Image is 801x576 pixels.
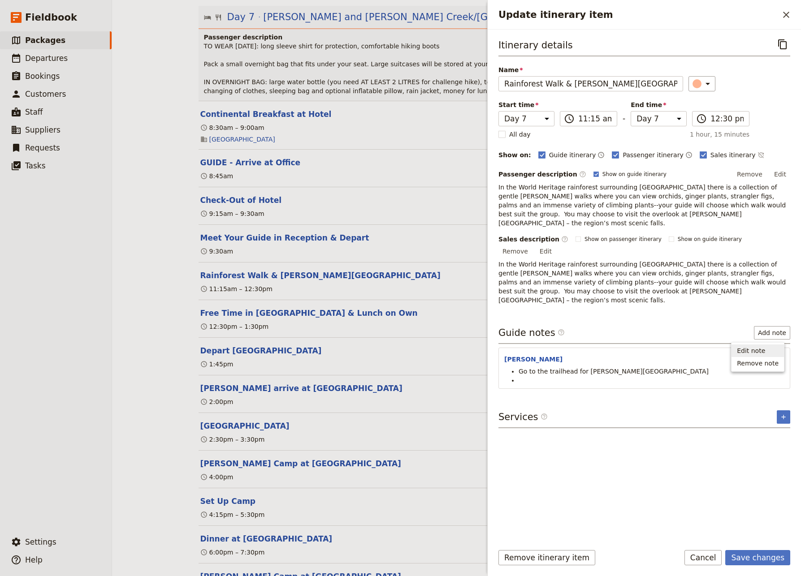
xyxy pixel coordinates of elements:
h3: Guide notes [498,326,565,340]
button: Edit note [732,344,784,357]
button: Time shown on guide itinerary [598,150,605,160]
h3: Itinerary details [498,39,573,52]
h3: Services [498,410,548,424]
button: Edit this itinerary item [200,157,301,168]
span: Show on guide itinerary [678,236,742,243]
span: ​ [558,329,565,340]
div: 6:00pm – 7:30pm [200,548,265,557]
span: Departures [25,54,68,63]
button: Close drawer [779,7,794,22]
span: ​ [561,236,568,243]
span: ​ [564,113,575,124]
button: Edit this itinerary item [200,496,256,507]
span: Go to the trailhead for [PERSON_NAME][GEOGRAPHIC_DATA] [519,368,709,375]
button: Edit this itinerary item [200,109,332,120]
div: 9:30am [200,247,234,256]
button: Remove [733,168,766,181]
a: [GEOGRAPHIC_DATA] [209,135,275,144]
span: Packages [25,36,65,45]
div: Show on: [498,150,531,159]
span: Settings [25,537,56,546]
label: Sales description [498,235,568,244]
span: End time [631,100,687,109]
button: Remove [498,245,532,258]
p: TO WEAR [DATE]: long sleeve shirt for protection, comfortable hiking boots Pack a small overnight... [204,42,711,95]
div: 12:30pm – 1:30pm [200,322,269,331]
label: Passenger description [498,170,586,179]
button: Edit day information [204,10,576,24]
button: Edit this itinerary item [200,232,369,243]
span: Edit note [737,346,765,355]
span: Show on passenger itinerary [585,236,662,243]
button: Edit [536,245,556,258]
button: Edit this itinerary item [200,195,282,206]
span: Suppliers [25,125,61,134]
button: Time shown on passenger itinerary [685,150,693,160]
span: All day [509,130,531,139]
p: In the World Heritage rainforest surrounding [GEOGRAPHIC_DATA] there is a collection of gentle [P... [498,260,790,305]
button: Remove note [732,357,784,370]
button: Edit this itinerary item [200,270,441,281]
button: Save changes [725,550,790,565]
button: Edit this itinerary item [200,345,322,356]
h4: Passenger description [204,33,711,42]
div: 4:00pm [200,473,234,481]
button: Edit this itinerary item [200,533,333,544]
button: Add note [754,326,790,340]
span: Fieldbook [25,11,77,24]
span: Tasks [25,161,46,170]
select: End time [631,111,687,126]
input: ​ [578,113,611,124]
button: Edit this itinerary item [200,383,403,394]
span: ​ [579,171,586,178]
div: 4:15pm – 5:30pm [200,510,265,519]
button: Edit this itinerary item [200,458,401,469]
button: Cancel [684,550,722,565]
div: 8:45am [200,172,234,181]
button: Edit [770,168,790,181]
span: Name [498,65,683,74]
div: 2:00pm [200,397,234,406]
span: ​ [696,113,707,124]
span: Start time [498,100,554,109]
input: ​ [710,113,744,124]
span: - [623,113,625,126]
button: Edit this itinerary item [200,308,418,318]
span: Guide itinerary [549,150,596,159]
div: 11:15am – 12:30pm [200,284,273,293]
span: 1 hour, 15 minutes [690,130,749,139]
span: Show on guide itinerary [602,171,667,178]
button: Remove itinerary item [498,550,595,565]
select: Start time [498,111,554,126]
button: Add service inclusion [777,410,790,424]
span: ​ [558,329,565,336]
div: ​ [693,78,713,89]
span: Customers [25,90,66,99]
div: 8:30am – 9:00am [200,123,264,132]
span: Help [25,555,43,564]
span: [PERSON_NAME] and [PERSON_NAME] Creek/[GEOGRAPHIC_DATA] [263,10,576,24]
span: Requests [25,143,60,152]
button: Copy itinerary item [775,37,790,52]
h2: Update itinerary item [498,8,779,21]
div: 2:30pm – 3:30pm [200,435,265,444]
button: ​ [688,76,715,91]
div: 9:15am – 9:30am [200,209,264,218]
span: Bookings [25,72,60,81]
p: In the World Heritage rainforest surrounding [GEOGRAPHIC_DATA] there is a collection of gentle [P... [498,183,790,228]
span: ​ [541,413,548,424]
button: Time not shown on sales itinerary [758,150,765,160]
span: Remove note [737,359,779,368]
input: Name [498,76,683,91]
span: ​ [541,413,548,420]
span: Day 7 [227,10,255,24]
button: [PERSON_NAME] [504,355,563,364]
span: Sales itinerary [710,150,756,159]
div: 1:45pm [200,360,234,369]
button: Edit this itinerary item [200,421,290,431]
span: Staff [25,107,43,116]
span: Passenger itinerary [623,150,683,159]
